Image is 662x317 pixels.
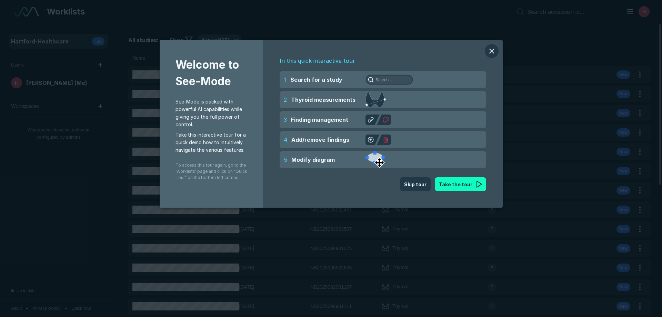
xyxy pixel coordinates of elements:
[365,115,391,125] img: Finding management
[365,75,413,85] img: Search for a study
[284,96,287,104] span: 2
[291,116,348,124] span: Finding management
[175,98,247,128] span: See-Mode is packed with powerful AI capabilities while giving you the full power of control.
[365,135,391,145] img: Add/remove findings
[291,136,349,144] span: Add/remove findings
[435,177,486,191] button: Take the tour
[175,157,247,181] span: To access this tour again, go to the ‘Worklists’ page and click on “Quick Tour” on the bottom lef...
[160,40,503,208] div: modal
[284,76,286,84] span: 1
[175,131,247,154] span: Take this interactive tour for a quick demo how to intuitively navigate the various features.
[365,92,386,107] img: Thyroid measurements
[284,136,287,144] span: 4
[175,57,247,98] span: Welcome to See-Mode
[280,57,486,67] span: In this quick interactive tour
[291,96,355,104] span: Thyroid measurements
[284,156,287,164] span: 5
[365,151,385,168] img: Modify diagram
[400,177,431,191] button: Skip tour
[290,76,342,84] span: Search for a study
[284,116,287,124] span: 3
[291,156,335,164] span: Modify diagram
